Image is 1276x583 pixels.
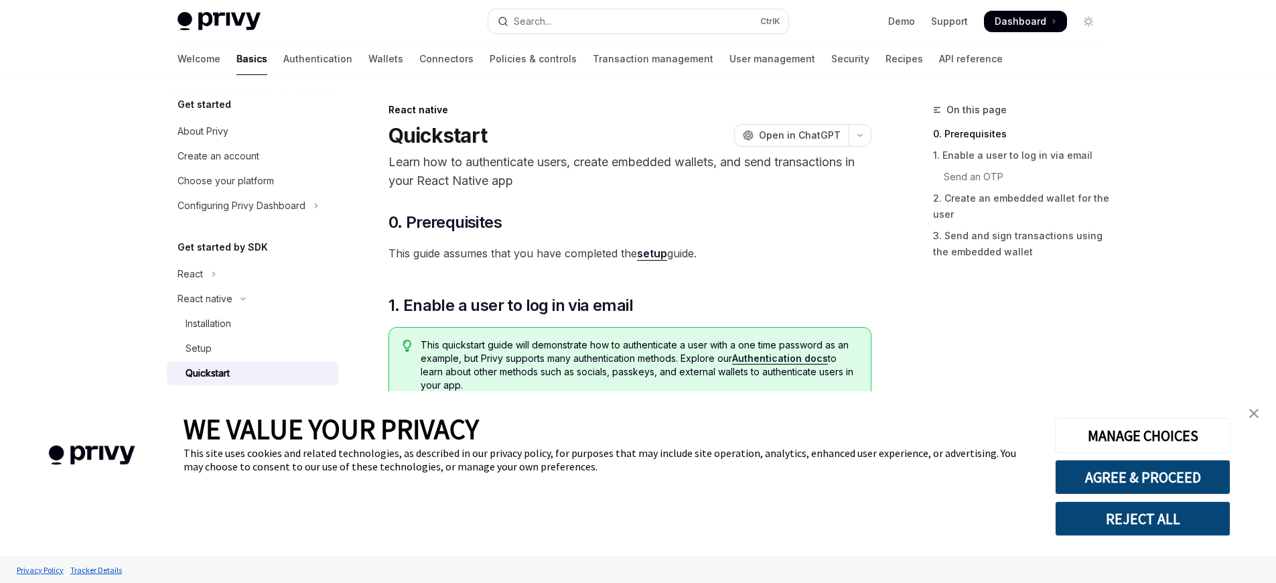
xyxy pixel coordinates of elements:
[939,43,1003,75] a: API reference
[593,43,713,75] a: Transaction management
[167,312,338,336] a: Installation
[1055,501,1230,536] button: REJECT ALL
[888,15,915,28] a: Demo
[933,188,1110,225] a: 2. Create an embedded wallet for the user
[403,340,412,352] svg: Tip
[20,426,163,484] img: company logo
[734,124,849,147] button: Open in ChatGPT
[984,11,1067,32] a: Dashboard
[933,225,1110,263] a: 3. Send and sign transactions using the embedded wallet
[178,96,231,113] h5: Get started
[178,123,228,139] div: About Privy
[388,103,871,117] div: React native
[490,43,577,75] a: Policies & controls
[13,558,67,582] a: Privacy Policy
[67,558,125,582] a: Tracker Details
[946,102,1007,118] span: On this page
[1055,418,1230,453] button: MANAGE CHOICES
[368,43,403,75] a: Wallets
[178,266,203,282] div: React
[186,316,231,332] div: Installation
[178,291,232,307] div: React native
[933,123,1110,145] a: 0. Prerequisites
[1055,460,1230,495] button: AGREE & PROCEED
[732,352,828,365] a: Authentication docs
[167,119,338,143] a: About Privy
[1249,409,1259,418] img: close banner
[388,244,871,263] span: This guide assumes that you have completed the guide.
[186,390,224,406] div: Features
[167,336,338,361] a: Setup
[831,43,869,75] a: Security
[186,340,212,357] div: Setup
[283,43,352,75] a: Authentication
[178,43,220,75] a: Welcome
[167,144,338,168] a: Create an account
[167,194,338,218] button: Toggle Configuring Privy Dashboard section
[178,173,274,189] div: Choose your platform
[388,295,633,316] span: 1. Enable a user to log in via email
[421,338,857,392] span: This quickstart guide will demonstrate how to authenticate a user with a one time password as an ...
[178,148,259,164] div: Create an account
[178,12,261,31] img: light logo
[167,386,338,410] a: Features
[184,411,479,446] span: WE VALUE YOUR PRIVACY
[933,145,1110,166] a: 1. Enable a user to log in via email
[1078,11,1099,32] button: Toggle dark mode
[167,361,338,385] a: Quickstart
[1240,400,1267,427] a: close banner
[514,13,551,29] div: Search...
[388,123,488,147] h1: Quickstart
[388,212,502,233] span: 0. Prerequisites
[885,43,923,75] a: Recipes
[184,446,1035,473] div: This site uses cookies and related technologies, as described in our privacy policy, for purposes...
[236,43,267,75] a: Basics
[759,129,841,142] span: Open in ChatGPT
[178,198,305,214] div: Configuring Privy Dashboard
[637,247,667,261] a: setup
[933,166,1110,188] a: Send an OTP
[186,365,230,381] div: Quickstart
[729,43,815,75] a: User management
[167,287,338,311] button: Toggle React native section
[760,16,780,27] span: Ctrl K
[388,153,871,190] p: Learn how to authenticate users, create embedded wallets, and send transactions in your React Nat...
[995,15,1046,28] span: Dashboard
[167,169,338,193] a: Choose your platform
[931,15,968,28] a: Support
[178,239,268,255] h5: Get started by SDK
[419,43,474,75] a: Connectors
[167,262,338,286] button: Toggle React section
[488,9,788,34] button: Open search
